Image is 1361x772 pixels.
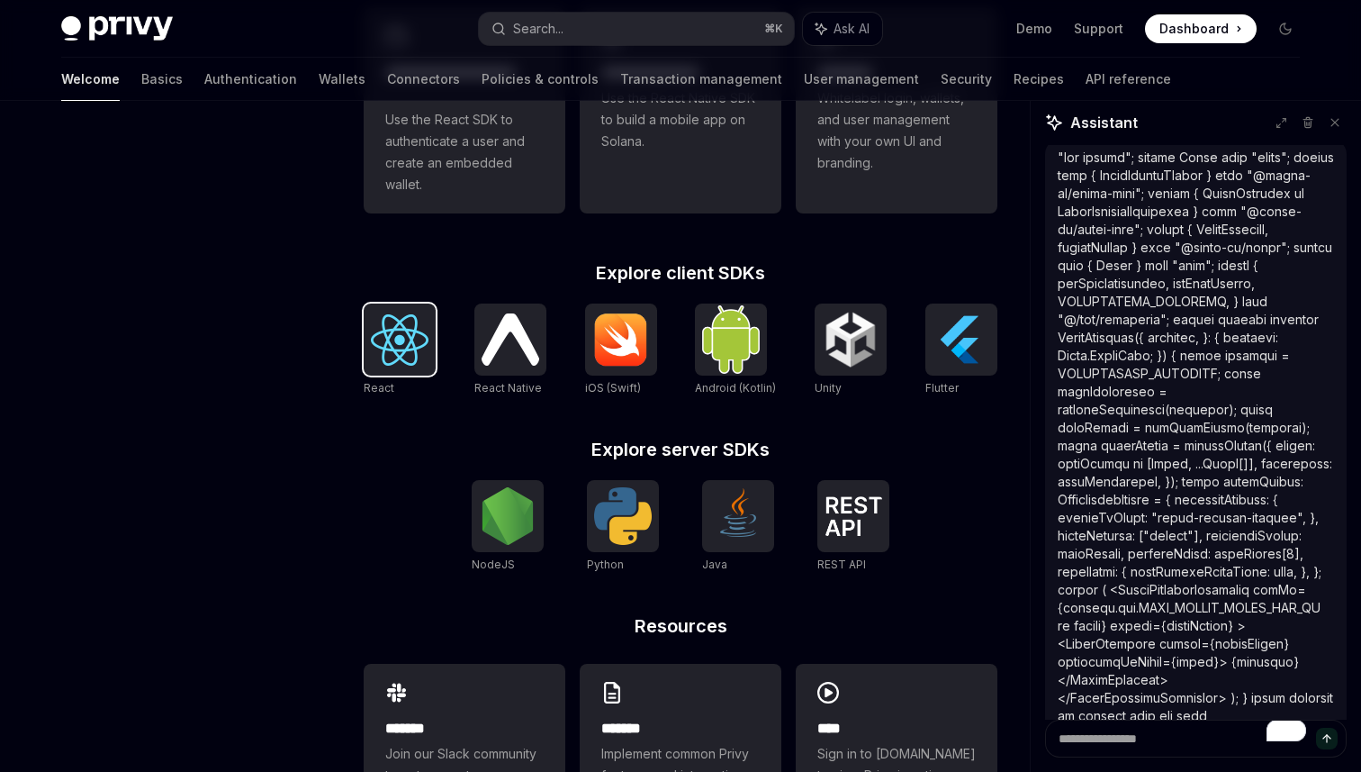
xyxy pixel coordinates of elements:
a: PythonPython [587,480,659,574]
img: React [371,314,428,366]
span: React Native [474,381,542,395]
a: JavaJava [702,480,774,574]
a: iOS (Swift)iOS (Swift) [585,304,657,397]
span: Assistant [1070,112,1138,133]
a: Wallets [319,58,365,101]
a: Authentication [204,58,297,101]
h2: Explore client SDKs [364,264,997,282]
a: Welcome [61,58,120,101]
a: ReactReact [364,304,436,397]
button: Search...⌘K [479,13,794,45]
span: Flutter [925,381,959,395]
img: REST API [825,496,882,536]
a: Demo [1016,20,1052,38]
span: NodeJS [472,558,515,571]
a: Policies & controls [482,58,599,101]
span: Use the React Native SDK to build a mobile app on Solana. [601,87,760,152]
span: Whitelabel login, wallets, and user management with your own UI and branding. [817,87,976,174]
a: Basics [141,58,183,101]
a: REST APIREST API [817,480,889,574]
span: REST API [817,558,866,571]
span: Python [587,558,624,571]
img: iOS (Swift) [592,313,650,367]
span: Use the React SDK to authenticate a user and create an embedded wallet. [385,109,544,195]
span: Ask AI [834,20,870,38]
a: UnityUnity [815,304,887,397]
a: FlutterFlutter [925,304,997,397]
a: React NativeReact Native [474,304,546,397]
button: Ask AI [803,13,882,45]
a: API reference [1086,58,1171,101]
h2: Resources [364,617,997,635]
img: Flutter [933,311,990,368]
div: "lor ipsumd"; sitame Conse adip "elits"; doeius temp { IncidIduntuTlabor } etdo "@magna-al/enima-... [1058,149,1334,725]
a: Android (Kotlin)Android (Kotlin) [695,304,776,397]
a: **** *****Whitelabel login, wallets, and user management with your own UI and branding. [796,8,997,213]
img: dark logo [61,16,173,41]
span: ⌘ K [764,22,783,36]
img: Unity [822,311,879,368]
a: Security [941,58,992,101]
img: Java [709,487,767,545]
span: Dashboard [1159,20,1229,38]
span: Unity [815,381,842,395]
a: Connectors [387,58,460,101]
button: Toggle dark mode [1271,14,1300,43]
img: NodeJS [479,487,536,545]
a: NodeJSNodeJS [472,480,544,574]
a: Dashboard [1145,14,1257,43]
a: **** **** **** ***Use the React Native SDK to build a mobile app on Solana. [580,8,781,213]
a: Transaction management [620,58,782,101]
a: User management [804,58,919,101]
img: Android (Kotlin) [702,305,760,373]
h2: Explore server SDKs [364,440,997,459]
span: Java [702,558,727,571]
img: Python [594,487,652,545]
a: Recipes [1014,58,1064,101]
span: React [364,381,394,395]
a: Support [1074,20,1123,38]
img: React Native [482,313,539,365]
div: Search... [513,18,563,40]
span: Android (Kotlin) [695,381,776,395]
textarea: To enrich screen reader interactions, please activate Accessibility in Grammarly extension settings [1045,720,1347,758]
button: Send message [1316,728,1338,749]
span: iOS (Swift) [585,381,641,395]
